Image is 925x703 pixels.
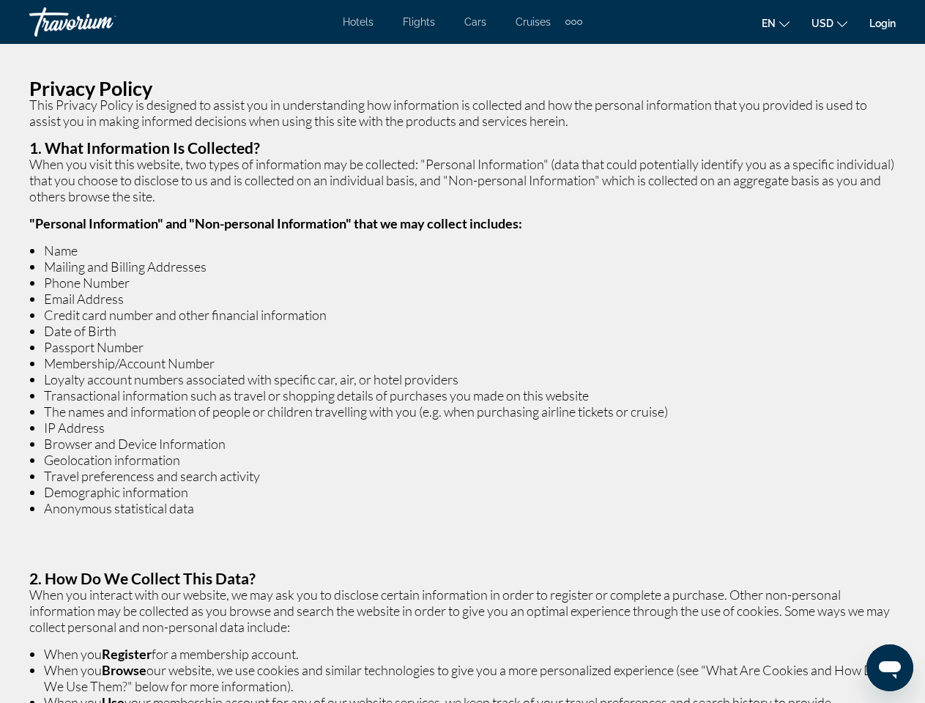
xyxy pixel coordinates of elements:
[44,339,896,355] li: Passport Number
[29,587,896,635] p: When you interact with our website, we may ask you to disclose certain information in order to re...
[44,258,896,275] li: Mailing and Billing Addresses
[29,569,256,587] strong: 2. How Do We Collect This Data?
[44,323,896,339] li: Date of Birth
[44,307,896,323] li: Credit card number and other financial information
[44,436,896,452] li: Browser and Device Information
[44,355,896,371] li: Membership/Account Number
[516,16,551,28] a: Cruises
[29,97,896,129] p: This Privacy Policy is designed to assist you in understanding how information is collected and h...
[869,18,896,29] a: Login
[44,484,896,500] li: Demographic information
[403,16,435,28] a: Flights
[102,662,146,678] strong: Browse
[44,468,896,484] li: Travel preferencess and search activity
[44,387,896,403] li: Transactional information such as travel or shopping details of purchases you made on this website
[44,242,896,258] li: Name
[44,646,896,662] li: When you for a membership account.
[811,18,833,29] span: USD
[29,76,152,100] strong: Privacy Policy
[102,646,152,662] strong: Register
[44,452,896,468] li: Geolocation information
[762,18,776,29] span: en
[29,156,896,204] p: When you visit this website, two types of information may be collected: "Personal Information" (d...
[44,662,896,694] li: When you our website, we use cookies and similar technologies to give you a more personalized exp...
[29,138,260,157] strong: 1. What Information Is Collected?
[44,371,896,387] li: Loyalty account numbers associated with specific car, air, or hotel providers
[29,215,522,231] strong: "Personal Information" and "Non-personal Information" that we may collect includes:
[44,291,896,307] li: Email Address
[811,12,847,34] button: Change currency
[44,403,896,420] li: The names and information of people or children travelling with you (e.g. when purchasing airline...
[29,3,176,41] a: Travorium
[565,10,582,34] button: Extra navigation items
[44,420,896,436] li: IP Address
[464,16,486,28] a: Cars
[44,275,896,291] li: Phone Number
[44,500,896,516] li: Anonymous statistical data
[343,16,374,28] a: Hotels
[866,644,913,691] iframe: Button to launch messaging window
[762,12,790,34] button: Change language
